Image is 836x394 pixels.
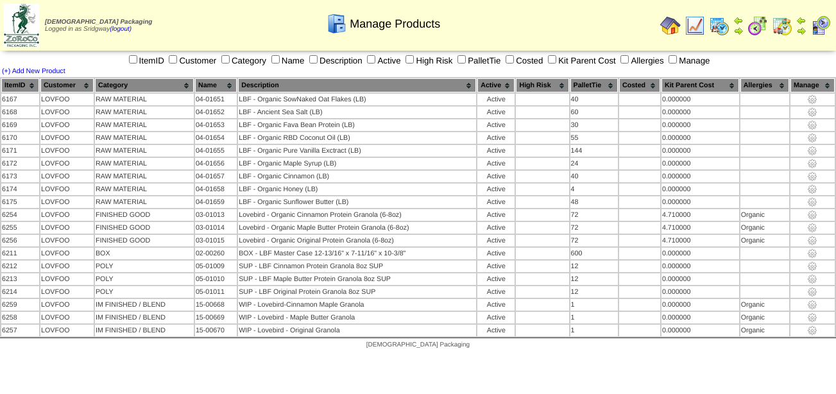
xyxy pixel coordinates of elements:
td: POLY [95,286,194,298]
td: LBF - Organic RBD Coconut Oil (LB) [238,132,476,144]
td: RAW MATERIAL [95,145,194,157]
img: calendarinout.gif [772,15,792,36]
td: RAW MATERIAL [95,132,194,144]
div: Active [478,224,514,232]
td: 6171 [1,145,39,157]
td: 0.000000 [661,196,739,208]
td: 6254 [1,209,39,221]
td: 6256 [1,235,39,246]
td: 6257 [1,325,39,336]
td: 15-00670 [195,325,237,336]
td: 600 [570,248,618,259]
td: LOVFOO [40,299,94,311]
td: LBF - Organic Cinnamon (LB) [238,171,476,182]
td: SUP - LBF Cinnamon Protein Granola 8oz SUP [238,261,476,272]
th: ItemID [1,78,39,92]
td: FINISHED GOOD [95,235,194,246]
td: 0.000000 [661,145,739,157]
td: 05-01011 [195,286,237,298]
td: 4 [570,184,618,195]
label: Active [364,56,400,65]
div: Active [478,262,514,270]
td: SUP - LBF Maple Butter Protein Granola 8oz SUP [238,273,476,285]
td: 03-01013 [195,209,237,221]
img: settings.gif [807,248,817,259]
td: IM FINISHED / BLEND [95,299,194,311]
td: 04-01653 [195,119,237,131]
td: 55 [570,132,618,144]
td: 12 [570,286,618,298]
th: PalletTie [570,78,618,92]
td: WIP - Lovebird-Cinnamon Maple Granola [238,299,476,311]
td: LBF - Organic Sunflower Butter (LB) [238,196,476,208]
td: LOVFOO [40,235,94,246]
img: settings.gif [807,261,817,271]
td: 6172 [1,158,39,169]
td: 6168 [1,107,39,118]
td: 48 [570,196,618,208]
th: Kit Parent Cost [661,78,739,92]
td: SUP - LBF Original Protein Granola 8oz SUP [238,286,476,298]
img: calendarcustomer.gif [810,15,831,36]
td: RAW MATERIAL [95,94,194,105]
td: LOVFOO [40,132,94,144]
td: BOX [95,248,194,259]
td: RAW MATERIAL [95,196,194,208]
td: LOVFOO [40,196,94,208]
div: Active [478,327,514,334]
td: BOX - LBF Master Case 12-13/16" x 7-11/16" x 10-3/8" [238,248,476,259]
td: RAW MATERIAL [95,107,194,118]
td: 72 [570,235,618,246]
img: settings.gif [807,107,817,117]
div: Active [478,134,514,142]
td: Lovebird - Organic Original Protein Granola (6-8oz) [238,235,476,246]
td: FINISHED GOOD [95,209,194,221]
img: home.gif [660,15,681,36]
td: 6211 [1,248,39,259]
img: settings.gif [807,197,817,207]
td: 15-00668 [195,299,237,311]
label: Customer [166,56,216,65]
td: LOVFOO [40,273,94,285]
td: LOVFOO [40,261,94,272]
td: 0.000000 [661,299,739,311]
td: 1 [570,312,618,323]
td: 04-01657 [195,171,237,182]
div: Active [478,275,514,283]
td: 4.710000 [661,235,739,246]
td: 0.000000 [661,261,739,272]
th: Description [238,78,476,92]
td: 6213 [1,273,39,285]
td: 04-01652 [195,107,237,118]
td: IM FINISHED / BLEND [95,312,194,323]
td: LBF - Organic Fava Bean Protein (LB) [238,119,476,131]
img: settings.gif [807,158,817,169]
img: arrowright.gif [733,26,744,36]
label: Kit Parent Cost [545,56,616,65]
td: 1 [570,299,618,311]
td: IM FINISHED / BLEND [95,325,194,336]
td: LOVFOO [40,248,94,259]
th: Costed [619,78,660,92]
th: Active [477,78,515,92]
th: High Risk [516,78,568,92]
td: 04-01658 [195,184,237,195]
input: Customer [169,55,177,64]
td: LBF - Organic Pure Vanilla Exctract (LB) [238,145,476,157]
td: Organic [740,235,789,246]
span: [DEMOGRAPHIC_DATA] Packaging [45,19,152,26]
td: LBF - Ancient Sea Salt (LB) [238,107,476,118]
img: settings.gif [807,300,817,310]
td: WIP - Lovebird - Original Granola [238,325,476,336]
td: WIP - Lovebird - Maple Butter Granola [238,312,476,323]
td: 6258 [1,312,39,323]
img: settings.gif [807,184,817,194]
td: 72 [570,222,618,234]
a: (+) Add New Product [2,67,65,75]
span: [DEMOGRAPHIC_DATA] Packaging [366,341,470,348]
div: Active [478,314,514,321]
img: settings.gif [807,325,817,336]
input: Manage [669,55,677,64]
td: Organic [740,209,789,221]
td: LOVFOO [40,145,94,157]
